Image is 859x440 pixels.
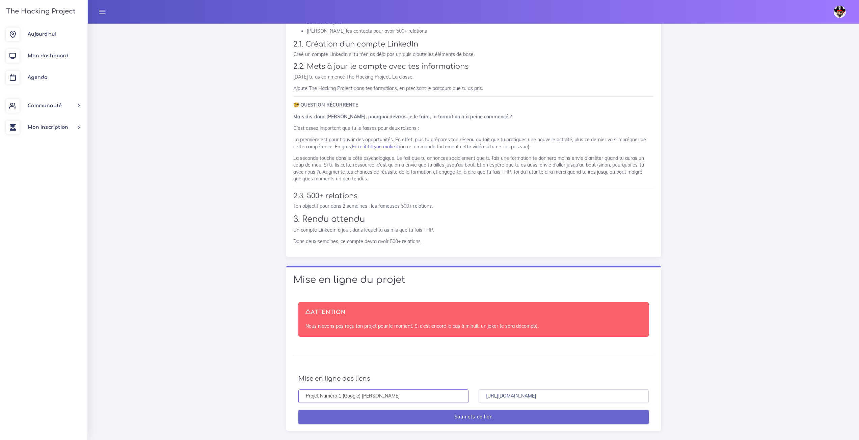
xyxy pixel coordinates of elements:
h3: 2.2. Mets à jour le compte avec tes informations [293,62,654,71]
h3: 2.1. Création d'un compte LinkedIn [293,40,654,49]
input: URL du project [479,389,649,403]
h4: ATTENTION [305,309,642,316]
h2: 3. Rendu attendu [293,214,654,224]
span: Agenda [28,75,47,80]
strong: Mais dis-donc [PERSON_NAME], pourquoi devrais-je le faire, la formation a à peine commencé ? [293,114,512,120]
span: Mon dashboard [28,53,69,58]
p: C'est assez important que tu le fasses pour deux raisons : [293,125,654,131]
input: Nom du lien [298,389,468,403]
h4: Mise en ligne des liens [298,375,649,382]
h1: Mise en ligne du projet [293,274,654,286]
h3: 2.3. 500+ relations [293,192,654,200]
p: Ajoute The Hacking Project dans tes formations, en précisant le parcours que tu as pris. [293,85,654,92]
p: Ton objectif pour dans 2 semaines : les fameuses 500+ relations. [293,203,654,209]
p: Créé un compte LinkedIn si tu n'en as déjà pas un puis ajoute les éléments de base. [293,51,654,58]
p: Nous n'avons pas reçu ton projet pour le moment. Si c'est encore le cas à minuit, un joker te ser... [305,323,642,329]
h3: The Hacking Project [4,8,76,15]
p: Un compte LinkedIn à jour, dans lequel tu as mis que tu fais THP. [293,227,654,233]
p: La seconde touche dans le côté psychologique. Le fait que tu annonces socialement que tu fais une... [293,155,654,182]
a: Fake it till you make it [352,144,399,150]
span: Communauté [28,103,62,108]
span: Aujourd'hui [28,32,56,37]
strong: 🤓 QUESTION RÉCURRENTE [293,102,358,108]
p: Dans deux semaines, ce compte devra avoir 500+ relations. [293,238,654,245]
p: [DATE] tu as commencé The Hacking Project. La classe. [293,74,654,80]
p: La première est pour t'ouvrir des opportunités. En effet, plus tu prépares ton réseau au fait que... [293,136,654,150]
li: [PERSON_NAME] les contacts pour avoir 500+ relations [307,27,654,35]
span: Mon inscription [28,125,68,130]
img: avatar [834,6,846,18]
input: Soumets ce lien [298,410,649,424]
